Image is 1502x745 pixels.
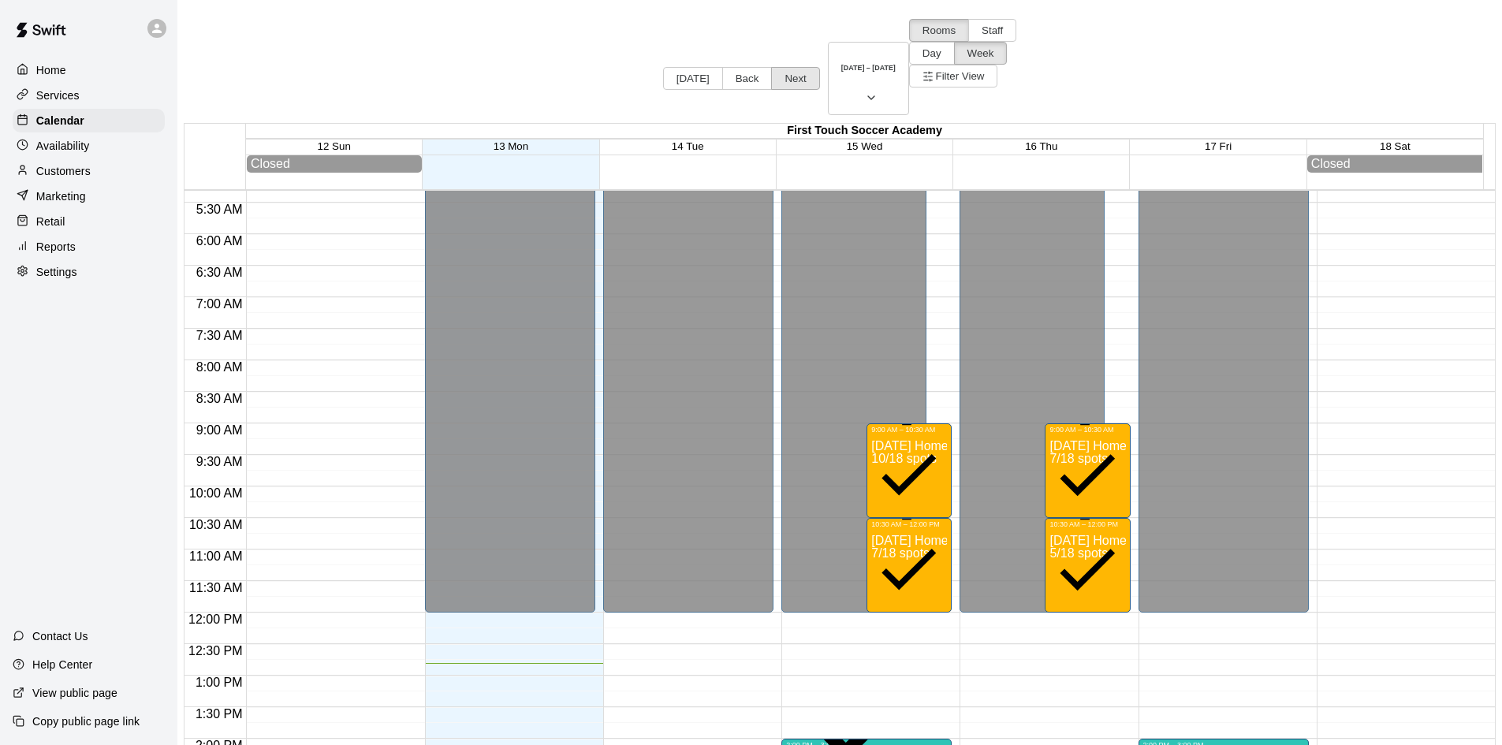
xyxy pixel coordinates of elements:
[192,329,247,342] span: 7:30 AM
[192,266,247,279] span: 6:30 AM
[192,360,247,374] span: 8:00 AM
[1049,423,1124,513] span: All customers have paid
[663,67,723,90] button: [DATE]
[246,124,1483,139] div: First Touch Soccer Academy
[1205,140,1232,152] button: 17 Fri
[36,88,80,103] p: Services
[867,423,952,518] div: 9:00 AM – 10:30 AM: Wednesday Homeschool PE
[1045,518,1130,613] div: 10:30 AM – 12:00 PM: Thursday Homeschool P.E. 10:30am-12:00pm
[32,628,88,644] p: Contact Us
[192,203,247,216] span: 5:30 AM
[192,707,247,721] span: 1:30 PM
[36,163,91,179] p: Customers
[841,64,896,72] h6: [DATE] – [DATE]
[184,613,246,626] span: 12:00 PM
[13,210,165,233] a: Retail
[36,239,76,255] p: Reports
[184,644,246,657] span: 12:30 PM
[192,297,247,311] span: 7:00 AM
[847,140,883,152] button: 15 Wed
[13,109,165,132] a: Calendar
[13,184,165,208] a: Marketing
[1025,140,1057,152] button: 16 Thu
[185,486,247,500] span: 10:00 AM
[1380,140,1411,152] button: 18 Sat
[318,140,351,152] button: 12 Sun
[36,138,90,154] p: Availability
[871,423,945,513] span: All customers have paid
[192,455,247,468] span: 9:30 AM
[1045,423,1130,518] div: 9:00 AM – 10:30 AM: Thursday Homeschool P.E 9:00am - 10:30am
[672,140,704,152] button: 14 Tue
[32,685,117,701] p: View public page
[968,19,1016,42] button: Staff
[867,518,952,613] div: 10:30 AM – 12:00 PM: Wednesday Homeschool P.E. 10:30am-12:00pm
[871,518,945,608] span: All customers have paid
[954,42,1008,65] button: Week
[1049,518,1124,608] span: All customers have paid
[13,260,165,284] a: Settings
[192,423,247,437] span: 9:00 AM
[192,676,247,689] span: 1:00 PM
[36,214,65,229] p: Retail
[192,392,247,405] span: 8:30 AM
[32,657,92,672] p: Help Center
[13,235,165,259] a: Reports
[909,42,955,65] button: Day
[251,157,418,171] div: Closed
[192,234,247,248] span: 6:00 AM
[185,581,247,594] span: 11:30 AM
[36,113,84,129] p: Calendar
[828,42,909,115] button: [DATE] – [DATE]
[722,67,773,90] button: Back
[13,134,165,158] a: Availability
[909,19,969,42] button: Rooms
[13,58,165,82] a: Home
[185,518,247,531] span: 10:30 AM
[771,67,819,90] button: Next
[494,140,528,152] button: 13 Mon
[36,188,86,204] p: Marketing
[1311,157,1478,171] div: Closed
[36,62,66,78] p: Home
[32,713,140,729] p: Copy public page link
[909,65,998,88] button: Filter View
[185,549,247,563] span: 11:00 AM
[36,264,77,280] p: Settings
[13,84,165,107] a: Services
[13,159,165,183] a: Customers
